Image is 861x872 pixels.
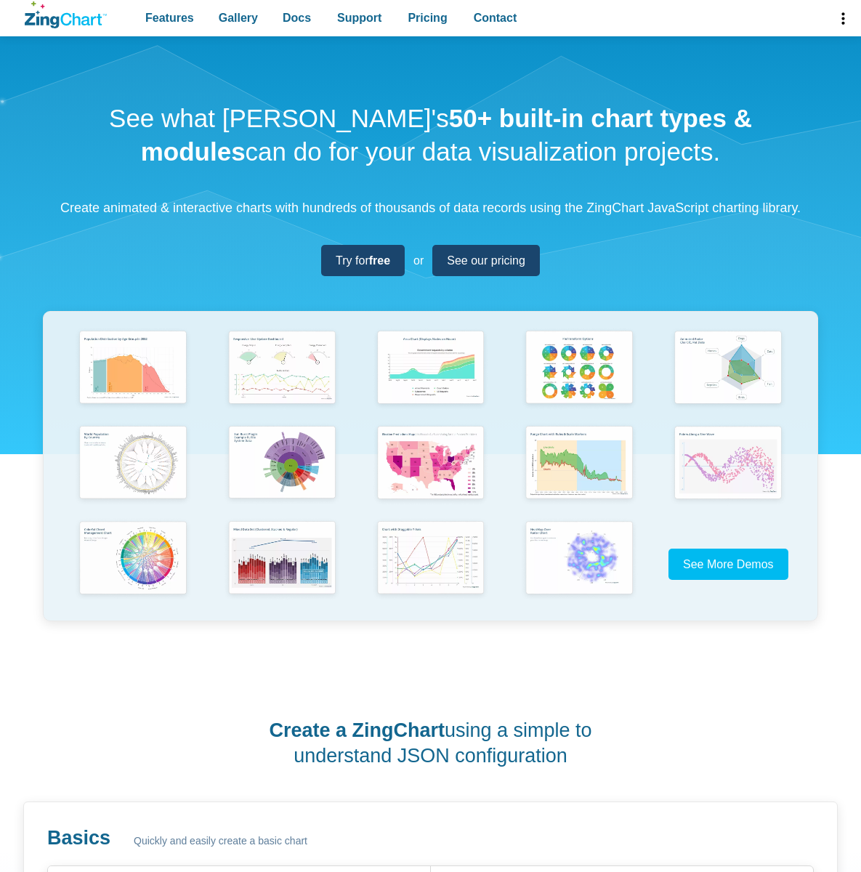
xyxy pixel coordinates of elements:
span: Quickly and easily create a basic chart [134,833,307,850]
span: Support [337,8,381,28]
img: Animated Radar Chart ft. Pet Data [668,326,788,411]
a: Range Chart with Rultes & Scale Markers [505,421,654,517]
img: Area Chart (Displays Nodes on Hover) [371,326,490,411]
span: Docs [283,8,311,28]
h2: using a simple to understand JSON configuration [218,718,643,769]
img: Population Distribution by Age Group in 2052 [73,326,193,411]
a: Animated Radar Chart ft. Pet Data [654,326,803,421]
strong: 50+ built-in chart types & modules [141,104,752,166]
a: Responsive Live Update Dashboard [207,326,356,421]
img: Range Chart with Rultes & Scale Markers [520,421,639,506]
span: or [413,251,424,270]
img: World Population by Country [73,421,193,506]
a: Heatmap Over Radar Chart [505,517,654,612]
a: See More Demos [668,549,788,580]
span: Pricing [408,8,447,28]
span: See More Demos [683,558,774,570]
h1: See what [PERSON_NAME]'s can do for your data visualization projects. [43,102,818,168]
span: Features [145,8,194,28]
strong: Create a ZingChart [269,719,445,741]
img: Responsive Live Update Dashboard [222,326,341,411]
a: ZingChart Logo. Click to return to the homepage [25,1,107,28]
a: Try forfree [321,245,405,276]
span: See our pricing [447,251,525,270]
p: Create animated & interactive charts with hundreds of thousands of data records using the ZingCha... [43,197,818,219]
strong: free [369,254,390,267]
a: See our pricing [432,245,540,276]
img: Chart with Draggable Y-Axis [371,517,490,602]
a: Chart with Draggable Y-Axis [356,517,505,612]
a: Area Chart (Displays Nodes on Hover) [356,326,505,421]
a: Pie Transform Options [505,326,654,421]
img: Pie Transform Options [520,326,639,411]
a: Sun Burst Plugin Example ft. File System Data [207,421,356,517]
a: Points Along a Sine Wave [654,421,803,517]
img: Colorful Chord Management Chart [73,517,193,602]
img: Heatmap Over Radar Chart [520,517,639,602]
img: Points Along a Sine Wave [668,421,788,506]
span: Contact [474,8,517,28]
img: Sun Burst Plugin Example ft. File System Data [222,421,341,506]
a: Election Predictions Map [356,421,505,517]
a: Mixed Data Set (Clustered, Stacked, and Regular) [207,517,356,612]
a: Population Distribution by Age Group in 2052 [58,326,207,421]
span: Try for [336,251,390,270]
a: World Population by Country [58,421,207,517]
a: Colorful Chord Management Chart [58,517,207,612]
h3: Basics [47,825,110,851]
span: Gallery [219,8,258,28]
img: Election Predictions Map [371,421,490,506]
img: Mixed Data Set (Clustered, Stacked, and Regular) [222,517,341,602]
